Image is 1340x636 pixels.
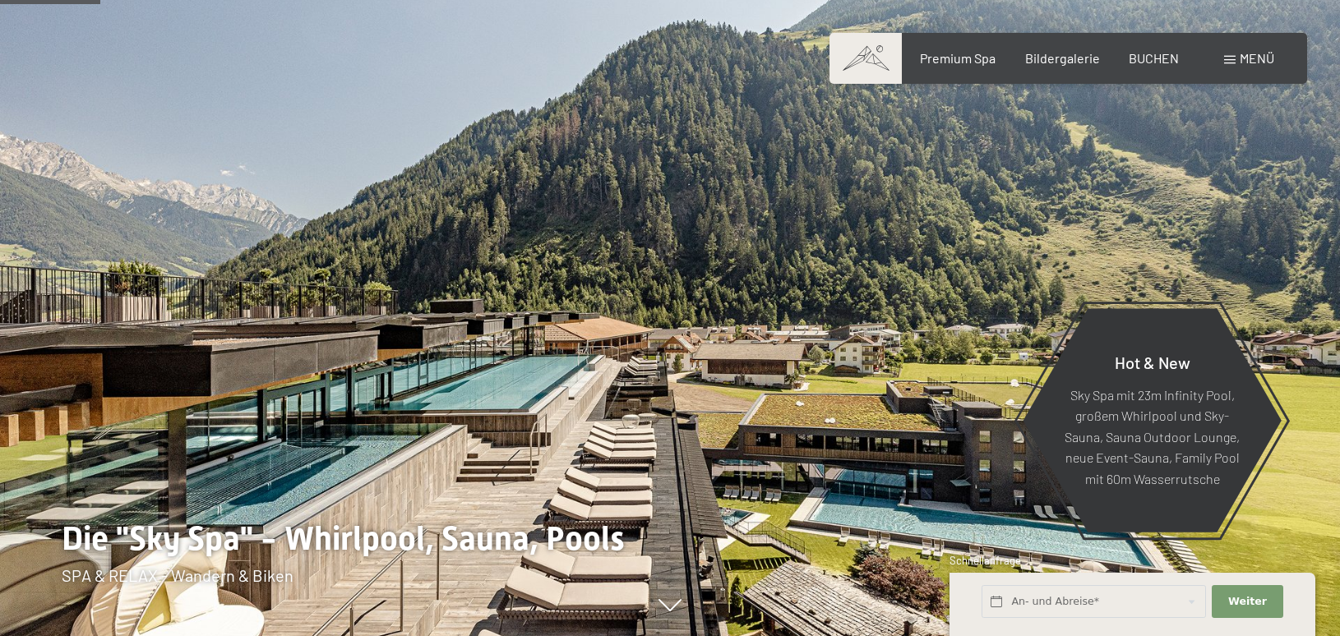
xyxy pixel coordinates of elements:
[1025,50,1100,66] a: Bildergalerie
[1240,50,1274,66] span: Menü
[1228,594,1267,609] span: Weiter
[1129,50,1179,66] a: BUCHEN
[1212,585,1282,619] button: Weiter
[1063,384,1241,489] p: Sky Spa mit 23m Infinity Pool, großem Whirlpool und Sky-Sauna, Sauna Outdoor Lounge, neue Event-S...
[950,554,1021,567] span: Schnellanfrage
[920,50,996,66] a: Premium Spa
[1022,307,1282,533] a: Hot & New Sky Spa mit 23m Infinity Pool, großem Whirlpool und Sky-Sauna, Sauna Outdoor Lounge, ne...
[1115,352,1190,371] span: Hot & New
